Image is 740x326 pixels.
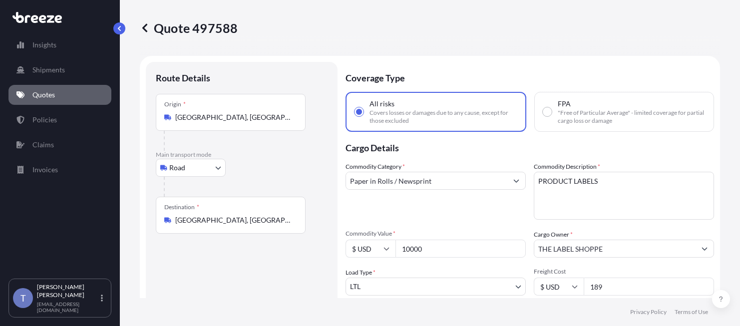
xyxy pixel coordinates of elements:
[156,72,210,84] p: Route Details
[32,140,54,150] p: Claims
[8,135,111,155] a: Claims
[8,85,111,105] a: Quotes
[346,230,526,238] span: Commodity Value
[164,203,199,211] div: Destination
[675,308,708,316] a: Terms of Use
[8,60,111,80] a: Shipments
[346,62,714,92] p: Coverage Type
[355,107,364,116] input: All risksCovers losses or damages due to any cause, except for those excluded
[346,278,526,296] button: LTL
[346,162,405,172] label: Commodity Category
[8,35,111,55] a: Insights
[37,301,99,313] p: [EMAIL_ADDRESS][DOMAIN_NAME]
[156,159,226,177] button: Select transport
[543,107,552,116] input: FPA"Free of Particular Average" - limited coverage for partial cargo loss or damage
[534,172,714,220] textarea: PRODUCT LABELS
[346,268,375,278] span: Load Type
[507,172,525,190] button: Show suggestions
[534,268,714,276] span: Freight Cost
[175,112,293,122] input: Origin
[534,230,573,240] label: Cargo Owner
[20,293,26,303] span: T
[8,110,111,130] a: Policies
[558,99,571,109] span: FPA
[32,40,56,50] p: Insights
[696,240,714,258] button: Show suggestions
[32,165,58,175] p: Invoices
[346,132,714,162] p: Cargo Details
[558,109,706,125] span: "Free of Particular Average" - limited coverage for partial cargo loss or damage
[32,115,57,125] p: Policies
[140,20,238,36] p: Quote 497588
[370,109,517,125] span: Covers losses or damages due to any cause, except for those excluded
[32,65,65,75] p: Shipments
[164,100,186,108] div: Origin
[8,160,111,180] a: Invoices
[534,162,600,172] label: Commodity Description
[370,99,394,109] span: All risks
[584,278,714,296] input: Enter amount
[37,283,99,299] p: [PERSON_NAME] [PERSON_NAME]
[175,215,293,225] input: Destination
[395,240,526,258] input: Type amount
[156,151,328,159] p: Main transport mode
[32,90,55,100] p: Quotes
[169,163,185,173] span: Road
[534,240,696,258] input: Full name
[350,282,361,292] span: LTL
[346,172,507,190] input: Select a commodity type
[630,308,667,316] a: Privacy Policy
